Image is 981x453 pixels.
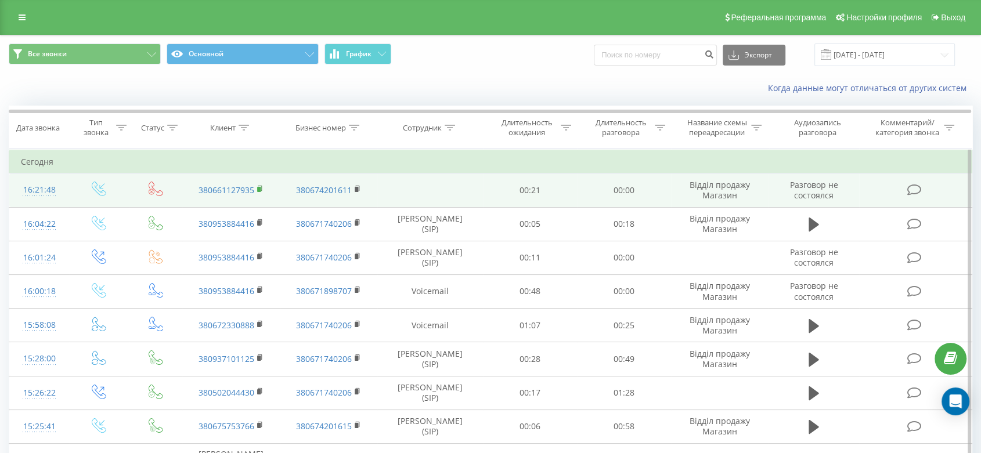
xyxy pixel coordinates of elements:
[846,13,922,22] span: Настройки профиля
[141,123,164,133] div: Статус
[577,241,671,274] td: 00:00
[577,173,671,207] td: 00:00
[671,274,769,308] td: Відділ продажу Магазин
[324,44,391,64] button: График
[671,173,769,207] td: Відділ продажу Магазин
[671,309,769,342] td: Відділ продажу Магазин
[296,184,352,195] a: 380674201611
[377,409,482,443] td: [PERSON_NAME] (SIP)
[21,179,57,201] div: 16:21:48
[377,207,482,241] td: [PERSON_NAME] (SIP)
[377,241,482,274] td: [PERSON_NAME] (SIP)
[296,320,352,331] a: 380671740206
[377,342,482,376] td: [PERSON_NAME] (SIP)
[780,118,856,137] div: Аудиозапись разговора
[671,342,769,376] td: Відділ продажу Магазин
[577,309,671,342] td: 00:25
[21,382,57,404] div: 15:26:22
[483,409,577,443] td: 00:06
[346,50,372,58] span: График
[21,247,57,269] div: 16:01:24
[577,274,671,308] td: 00:00
[594,45,717,66] input: Поиск по номеру
[296,353,352,364] a: 380671740206
[210,123,236,133] div: Клиент
[199,387,254,398] a: 380502044430
[296,387,352,398] a: 380671740206
[941,13,965,22] span: Выход
[28,49,67,59] span: Все звонки
[483,241,577,274] td: 00:11
[377,274,482,308] td: Voicemail
[21,314,57,336] div: 15:58:08
[731,13,826,22] span: Реферальная программа
[296,218,352,229] a: 380671740206
[199,252,254,263] a: 380953884416
[483,274,577,308] td: 00:48
[671,409,769,443] td: Відділ продажу Магазин
[577,207,671,241] td: 00:18
[80,118,113,137] div: Тип звонка
[377,376,482,409] td: [PERSON_NAME] (SIP)
[377,309,482,342] td: Voicemail
[296,285,352,296] a: 380671898707
[21,280,57,303] div: 16:00:18
[483,342,577,376] td: 00:28
[671,207,769,241] td: Відділ продажу Магазин
[295,123,346,133] div: Бизнес номер
[21,347,57,370] div: 15:28:00
[21,415,57,438] div: 15:25:41
[483,376,577,409] td: 00:17
[483,173,577,207] td: 00:21
[789,280,838,302] span: Разговор не состоялся
[483,309,577,342] td: 01:07
[496,118,558,137] div: Длительность ожидания
[21,213,57,235] div: 16:04:22
[873,118,941,137] div: Комментарий/категория звонка
[768,82,972,93] a: Когда данные могут отличаться от других систем
[483,207,577,241] td: 00:05
[167,44,319,64] button: Основной
[9,150,972,173] td: Сегодня
[199,320,254,331] a: 380672330888
[199,285,254,296] a: 380953884416
[942,387,969,415] div: Open Intercom Messenger
[9,44,161,64] button: Все звонки
[296,252,352,263] a: 380671740206
[199,184,254,195] a: 380661127935
[199,421,254,432] a: 380675753766
[577,342,671,376] td: 00:49
[577,409,671,443] td: 00:58
[789,179,838,201] span: Разговор не состоялся
[403,123,442,133] div: Сотрудник
[16,123,60,133] div: Дата звонка
[686,118,748,137] div: Название схемы переадресации
[789,247,838,268] span: Разговор не состоялся
[723,45,785,66] button: Экспорт
[199,218,254,229] a: 380953884416
[199,353,254,364] a: 380937101125
[296,421,352,432] a: 380674201615
[590,118,652,137] div: Длительность разговора
[577,376,671,409] td: 01:28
